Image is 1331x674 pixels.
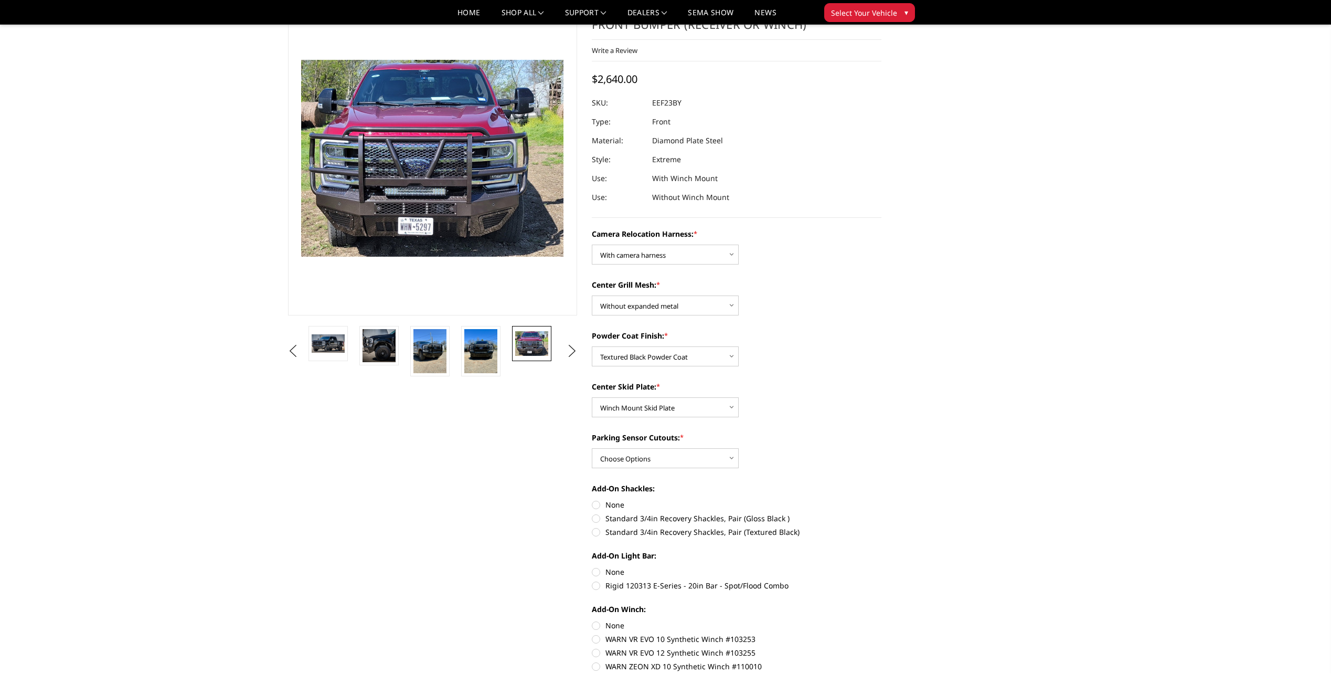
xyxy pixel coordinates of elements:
label: Camera Relocation Harness: [592,228,881,239]
button: Select Your Vehicle [824,3,915,22]
img: 2023-2025 Ford F250-350 - T2 Series - Extreme Front Bumper (receiver or winch) [312,334,345,352]
dt: Use: [592,188,644,207]
dt: Material: [592,131,644,150]
a: Write a Review [592,46,637,55]
dd: EEF23BY [652,93,682,112]
dt: SKU: [592,93,644,112]
label: WARN VR EVO 12 Synthetic Winch #103255 [592,647,881,658]
label: None [592,620,881,631]
a: Dealers [627,9,667,24]
label: Parking Sensor Cutouts: [592,432,881,443]
span: ▾ [904,7,908,18]
a: Home [457,9,480,24]
label: Standard 3/4in Recovery Shackles, Pair (Gloss Black ) [592,513,881,524]
label: Add-On Shackles: [592,483,881,494]
dd: With Winch Mount [652,169,718,188]
label: WARN VR EVO 10 Synthetic Winch #103253 [592,634,881,645]
dt: Use: [592,169,644,188]
a: 2023-2025 Ford F250-350 - T2 Series - Extreme Front Bumper (receiver or winch) [288,1,578,315]
dd: Extreme [652,150,681,169]
img: 2023-2025 Ford F250-350 - T2 Series - Extreme Front Bumper (receiver or winch) [413,329,446,373]
dd: Without Winch Mount [652,188,729,207]
label: None [592,566,881,577]
label: None [592,499,881,510]
a: SEMA Show [688,9,733,24]
dt: Style: [592,150,644,169]
label: Center Skid Plate: [592,381,881,392]
span: Select Your Vehicle [831,7,897,18]
dt: Type: [592,112,644,131]
label: Add-On Light Bar: [592,550,881,561]
img: 2023-2025 Ford F250-350 - T2 Series - Extreme Front Bumper (receiver or winch) [464,329,497,373]
label: Standard 3/4in Recovery Shackles, Pair (Textured Black) [592,526,881,538]
iframe: Chat Widget [1279,624,1331,674]
dd: Front [652,112,670,131]
a: News [754,9,776,24]
label: Add-On Winch: [592,604,881,615]
img: 2023-2025 Ford F250-350 - T2 Series - Extreme Front Bumper (receiver or winch) [515,331,548,356]
span: $2,640.00 [592,72,637,86]
label: Center Grill Mesh: [592,279,881,290]
label: WARN ZEON XD 10 Synthetic Winch #110010 [592,661,881,672]
img: 2023-2025 Ford F250-350 - T2 Series - Extreme Front Bumper (receiver or winch) [363,329,396,362]
a: shop all [502,9,544,24]
dd: Diamond Plate Steel [652,131,723,150]
button: Previous [285,343,301,359]
label: Rigid 120313 E-Series - 20in Bar - Spot/Flood Combo [592,580,881,591]
a: Support [565,9,606,24]
button: Next [564,343,580,359]
label: Powder Coat Finish: [592,330,881,341]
